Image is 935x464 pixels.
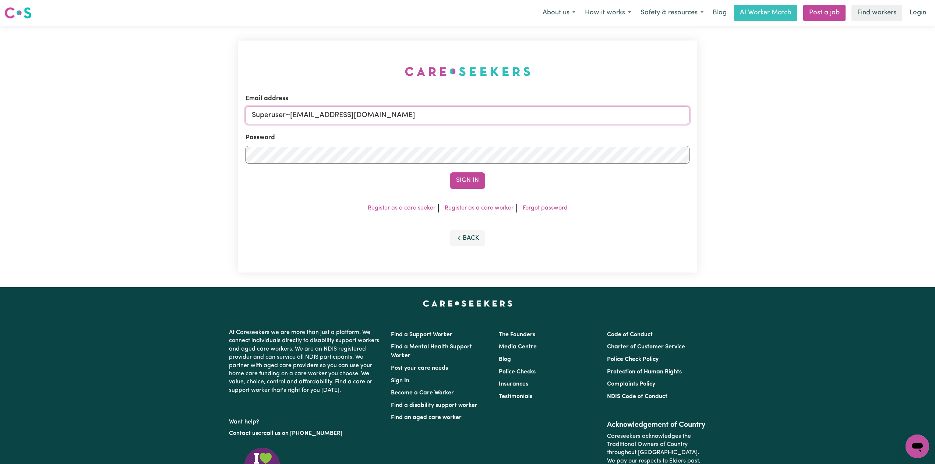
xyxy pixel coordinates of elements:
a: Register as a care seeker [368,205,435,211]
a: Testimonials [499,394,532,400]
button: Safety & resources [636,5,708,21]
a: call us on [PHONE_NUMBER] [264,430,342,436]
iframe: Button to launch messaging window [906,435,929,458]
a: Complaints Policy [607,381,655,387]
a: Find an aged care worker [391,415,462,421]
a: Blog [499,356,511,362]
a: Media Centre [499,344,537,350]
a: Contact us [229,430,258,436]
a: The Founders [499,332,535,338]
button: About us [538,5,580,21]
a: Login [905,5,931,21]
a: AI Worker Match [734,5,797,21]
a: Find a Mental Health Support Worker [391,344,472,359]
a: Police Check Policy [607,356,659,362]
label: Password [246,133,275,143]
a: Careseekers logo [4,4,32,21]
input: Email address [246,106,689,124]
a: Careseekers home page [423,300,512,306]
a: Become a Care Worker [391,390,454,396]
a: Blog [708,5,731,21]
a: Register as a care worker [445,205,514,211]
button: Sign In [450,172,485,189]
a: Find a Support Worker [391,332,452,338]
label: Email address [246,94,288,103]
a: Code of Conduct [607,332,653,338]
a: NDIS Code of Conduct [607,394,667,400]
a: Sign In [391,378,409,384]
button: Back [450,230,485,246]
h2: Acknowledgement of Country [607,421,706,429]
a: Post a job [803,5,846,21]
p: Want help? [229,415,382,426]
img: Careseekers logo [4,6,32,20]
a: Forgot password [523,205,568,211]
a: Insurances [499,381,528,387]
a: Post your care needs [391,365,448,371]
button: How it works [580,5,636,21]
p: or [229,426,382,440]
a: Find a disability support worker [391,403,477,408]
p: At Careseekers we are more than just a platform. We connect individuals directly to disability su... [229,326,382,397]
a: Find workers [851,5,902,21]
a: Police Checks [499,369,536,375]
a: Charter of Customer Service [607,344,685,350]
a: Protection of Human Rights [607,369,682,375]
